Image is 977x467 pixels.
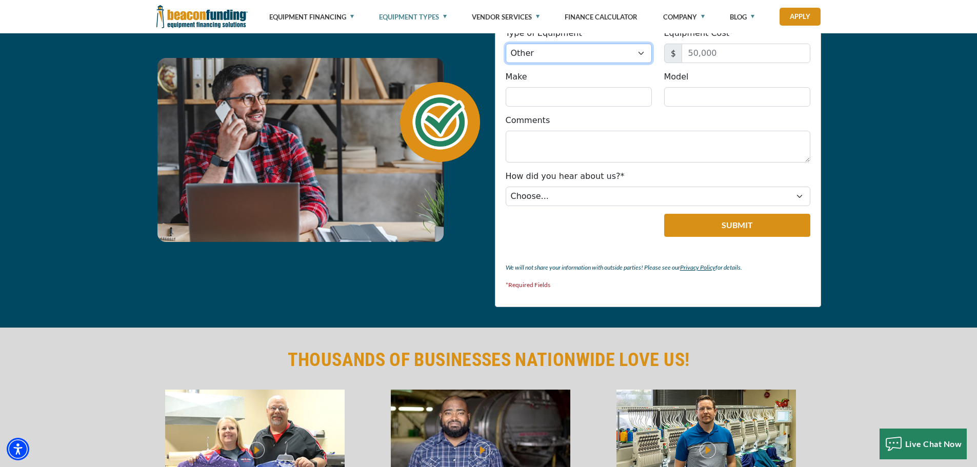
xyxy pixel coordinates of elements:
[506,71,527,83] label: Make
[506,214,630,246] iframe: reCAPTCHA
[680,263,715,271] a: Privacy Policy
[506,114,550,127] label: Comments
[506,170,625,182] label: How did you hear about us?*
[880,429,967,459] button: Live Chat Now
[248,442,265,458] img: Play
[664,214,810,237] button: Submit
[700,442,716,458] img: Play
[664,44,682,63] span: $
[156,56,483,242] img: Man on phone with a gold checkmark
[664,71,689,83] label: Model
[780,8,821,26] a: Apply
[905,439,962,449] span: Live Chat Now
[156,348,821,372] h2: THOUSANDS OF BUSINESSES NATIONWIDE LOVE US!
[506,261,810,274] p: We will not share your information with outside parties! Please see our for details.
[506,279,810,291] p: *Required Fields
[682,44,810,63] input: 50,000
[7,438,29,460] div: Accessibility Menu
[474,442,490,458] img: Play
